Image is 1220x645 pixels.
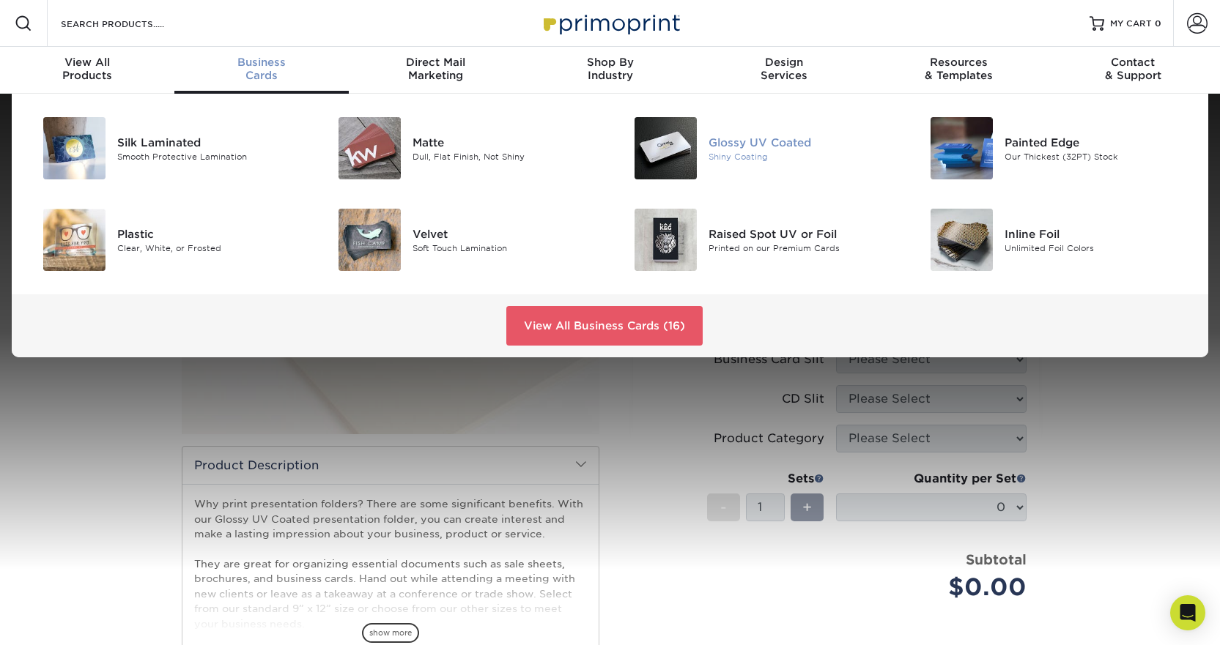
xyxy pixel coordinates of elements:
span: Contact [1046,56,1220,69]
div: & Support [1046,56,1220,82]
span: Business [174,56,349,69]
div: Silk Laminated [117,134,303,150]
span: Shop By [523,56,698,69]
img: Glossy UV Coated Business Cards [635,117,697,179]
div: Soft Touch Lamination [413,242,599,254]
div: Dull, Flat Finish, Not Shiny [413,150,599,163]
a: DesignServices [697,47,871,94]
a: Raised Spot UV or Foil Business Cards Raised Spot UV or Foil Printed on our Premium Cards [621,203,895,277]
a: Contact& Support [1046,47,1220,94]
div: Our Thickest (32PT) Stock [1005,150,1191,163]
span: Design [697,56,871,69]
div: Matte [413,134,599,150]
img: Inline Foil Business Cards [931,209,993,271]
div: Velvet [413,225,599,242]
span: MY CART [1110,18,1152,30]
a: Matte Business Cards Matte Dull, Flat Finish, Not Shiny [325,111,599,185]
div: Shiny Coating [709,150,895,163]
a: View All Business Cards (16) [506,306,703,346]
div: Plastic [117,225,303,242]
div: $0.00 [847,570,1027,605]
a: Plastic Business Cards Plastic Clear, White, or Frosted [29,203,303,277]
a: Inline Foil Business Cards Inline Foil Unlimited Foil Colors [917,203,1191,277]
a: Resources& Templates [871,47,1046,94]
a: Painted Edge Business Cards Painted Edge Our Thickest (32PT) Stock [917,111,1191,185]
img: Primoprint [537,7,684,39]
div: Glossy UV Coated [709,134,895,150]
div: Printed on our Premium Cards [709,242,895,254]
div: Raised Spot UV or Foil [709,225,895,242]
div: Inline Foil [1005,225,1191,242]
a: Direct MailMarketing [349,47,523,94]
div: Cards [174,56,349,82]
a: Glossy UV Coated Business Cards Glossy UV Coated Shiny Coating [621,111,895,185]
div: Clear, White, or Frosted [117,242,303,254]
img: Painted Edge Business Cards [931,117,993,179]
img: Matte Business Cards [339,117,401,179]
img: Silk Laminated Business Cards [43,117,106,179]
iframe: Google Customer Reviews [4,600,125,640]
span: Resources [871,56,1046,69]
img: Velvet Business Cards [339,209,401,271]
div: Open Intercom Messenger [1170,595,1205,630]
div: Services [697,56,871,82]
div: Industry [523,56,698,82]
input: SEARCH PRODUCTS..... [59,15,202,32]
span: show more [362,623,419,643]
a: BusinessCards [174,47,349,94]
a: Shop ByIndustry [523,47,698,94]
span: Direct Mail [349,56,523,69]
img: Raised Spot UV or Foil Business Cards [635,209,697,271]
a: Velvet Business Cards Velvet Soft Touch Lamination [325,203,599,277]
span: 0 [1155,18,1161,29]
div: Smooth Protective Lamination [117,150,303,163]
div: Marketing [349,56,523,82]
a: Silk Laminated Business Cards Silk Laminated Smooth Protective Lamination [29,111,303,185]
div: Unlimited Foil Colors [1005,242,1191,254]
div: & Templates [871,56,1046,82]
div: Painted Edge [1005,134,1191,150]
img: Plastic Business Cards [43,209,106,271]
